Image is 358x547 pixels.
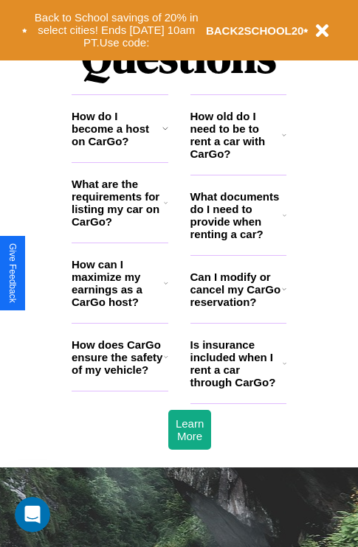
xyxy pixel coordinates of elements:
h3: How does CarGo ensure the safety of my vehicle? [72,338,164,376]
h3: What are the requirements for listing my car on CarGo? [72,178,164,228]
button: Learn More [168,410,211,450]
h3: How can I maximize my earnings as a CarGo host? [72,258,164,308]
h3: Is insurance included when I rent a car through CarGo? [190,338,283,389]
div: Give Feedback [7,243,18,303]
h3: How old do I need to be to rent a car with CarGo? [190,110,283,160]
iframe: Intercom live chat [15,497,50,532]
b: BACK2SCHOOL20 [206,24,304,37]
h3: What documents do I need to provide when renting a car? [190,190,283,240]
button: Back to School savings of 20% in select cities! Ends [DATE] 10am PT.Use code: [27,7,206,53]
h3: Can I modify or cancel my CarGo reservation? [190,271,282,308]
h3: How do I become a host on CarGo? [72,110,162,147]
